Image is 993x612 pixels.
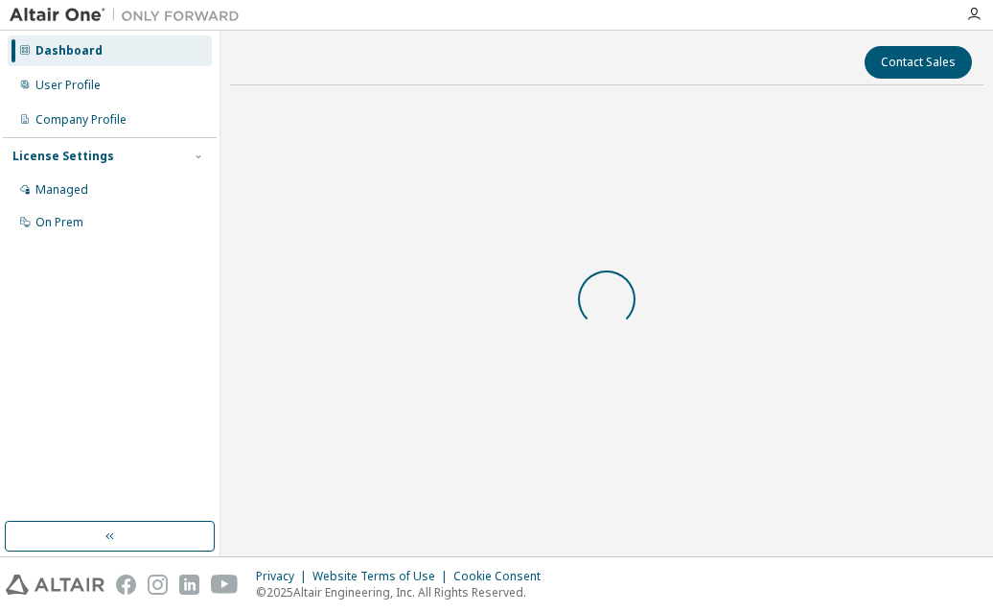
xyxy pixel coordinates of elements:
[35,43,103,59] div: Dashboard
[453,569,552,584] div: Cookie Consent
[6,575,104,595] img: altair_logo.svg
[865,46,972,79] button: Contact Sales
[256,584,552,600] p: © 2025 Altair Engineering, Inc. All Rights Reserved.
[256,569,312,584] div: Privacy
[35,112,127,128] div: Company Profile
[211,575,239,595] img: youtube.svg
[35,182,88,198] div: Managed
[35,78,101,93] div: User Profile
[312,569,453,584] div: Website Terms of Use
[148,575,168,595] img: instagram.svg
[116,575,136,595] img: facebook.svg
[10,6,249,25] img: Altair One
[35,215,83,230] div: On Prem
[12,149,114,164] div: License Settings
[179,575,199,595] img: linkedin.svg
